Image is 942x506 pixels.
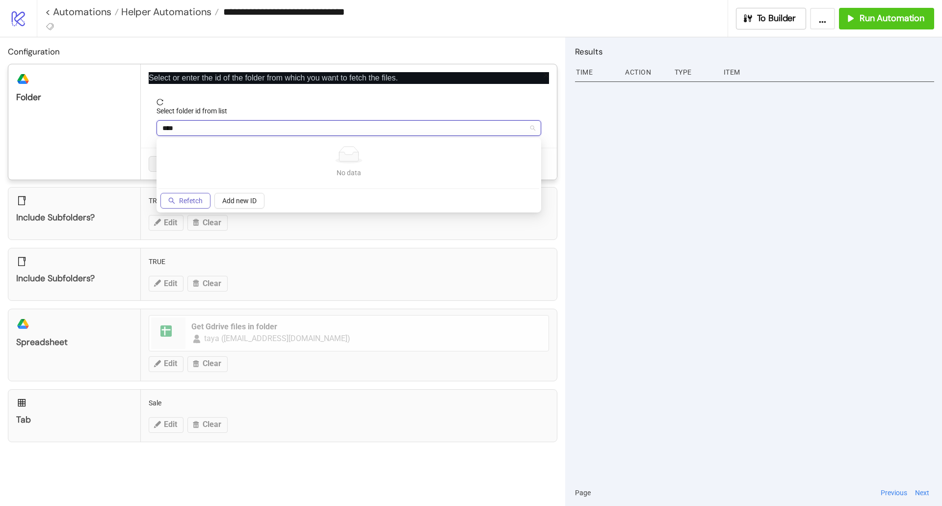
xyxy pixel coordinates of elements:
div: Action [624,63,666,81]
span: close [543,72,549,79]
button: Next [912,487,932,498]
div: Time [575,63,617,81]
div: Item [723,63,934,81]
span: Add new ID [222,197,257,205]
span: Helper Automations [119,5,211,18]
span: search [168,197,175,204]
div: Folder [16,92,132,103]
a: Helper Automations [119,7,219,17]
button: Previous [878,487,910,498]
h2: Configuration [8,45,557,58]
span: Run Automation [860,13,924,24]
button: Add new ID [214,193,264,209]
a: < Automations [45,7,119,17]
button: Run Automation [839,8,934,29]
button: ... [810,8,835,29]
div: No data [168,167,529,178]
p: Select or enter the id of the folder from which you want to fetch the files. [149,72,549,84]
span: To Builder [757,13,796,24]
h2: Results [575,45,934,58]
button: To Builder [736,8,807,29]
div: Type [674,63,716,81]
button: Cancel [149,156,185,172]
label: Select folder id from list [157,106,234,116]
input: Select folder id from list [162,121,526,135]
span: Refetch [179,197,203,205]
button: Refetch [160,193,210,209]
span: reload [157,99,541,106]
span: Page [575,487,591,498]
